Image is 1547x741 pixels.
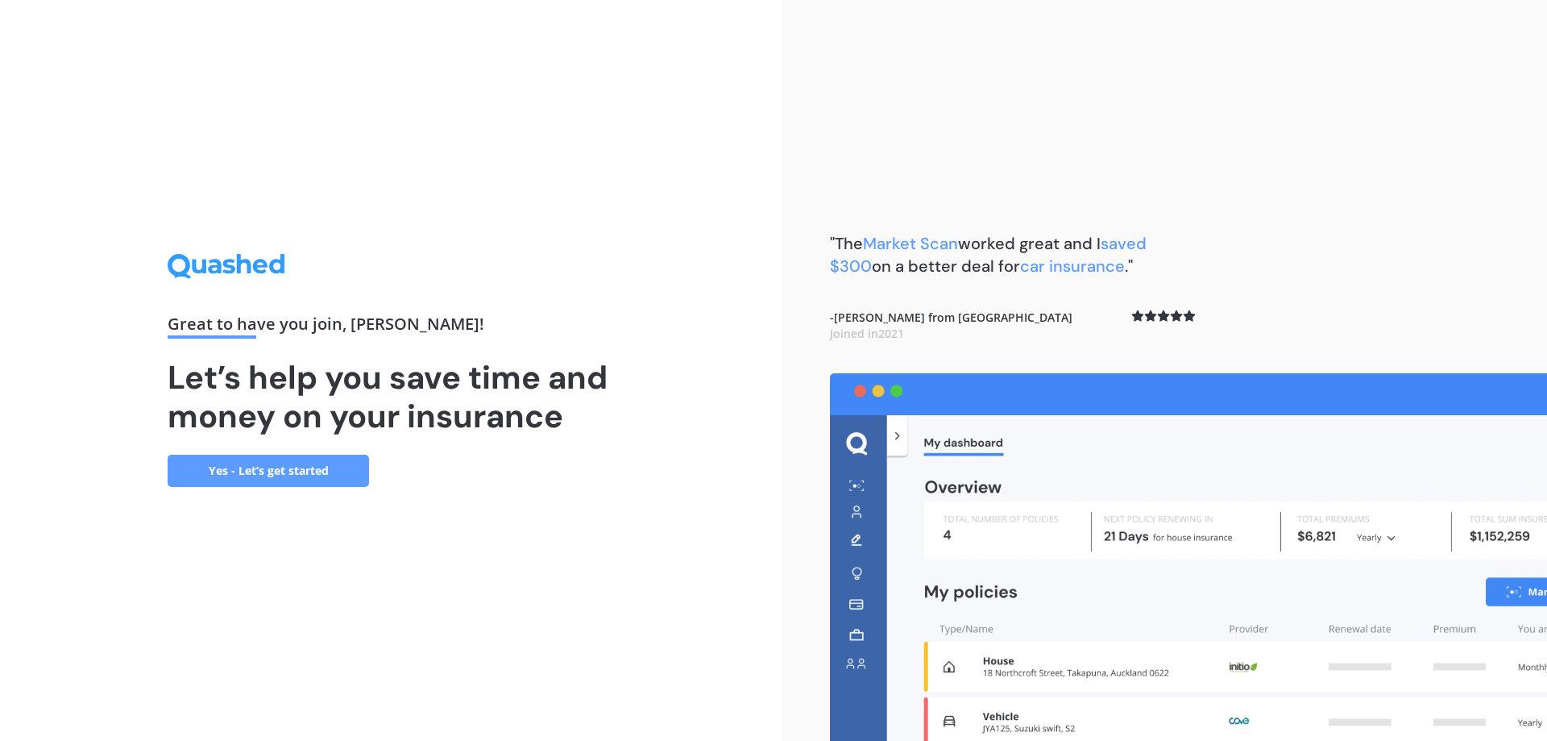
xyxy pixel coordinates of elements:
div: Great to have you join , [PERSON_NAME] ! [168,316,614,339]
span: saved $300 [830,233,1147,277]
span: car insurance [1020,256,1125,277]
span: Joined in 2021 [830,326,904,341]
a: Yes - Let’s get started [168,455,369,487]
h1: Let’s help you save time and money on your insurance [168,358,614,435]
img: dashboard.webp [830,373,1547,741]
span: Market Scan [863,233,958,254]
b: "The worked great and I on a better deal for ." [830,233,1147,277]
b: - [PERSON_NAME] from [GEOGRAPHIC_DATA] [830,310,1072,341]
